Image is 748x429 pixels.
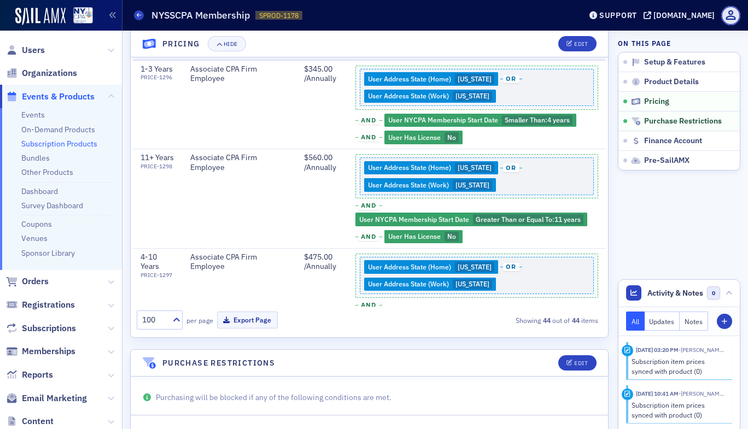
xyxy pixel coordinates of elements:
[162,357,275,369] h4: Purchase Restrictions
[622,345,633,356] div: Activity
[21,110,45,120] a: Events
[6,299,75,311] a: Registrations
[22,67,77,79] span: Organizations
[6,369,53,381] a: Reports
[680,312,708,331] button: Notes
[21,233,48,243] a: Venues
[304,252,332,262] span: $475.00
[636,346,679,354] time: 7/7/2025 03:20 PM
[141,252,175,272] div: 4-10 Years
[22,322,76,334] span: Subscriptions
[644,97,669,107] span: Pricing
[644,11,718,19] button: [DOMAIN_NAME]
[644,77,699,87] span: Product Details
[6,44,45,56] a: Users
[21,186,58,196] a: Dashboard
[22,275,49,287] span: Orders
[626,312,645,331] button: All
[645,312,680,331] button: Updates
[558,36,596,51] button: Edit
[6,345,75,357] a: Memberships
[22,299,75,311] span: Registrations
[142,392,597,403] p: Purchasing will be blocked if any of the following conditions are met.
[66,7,93,26] a: View Homepage
[6,275,49,287] a: Orders
[644,116,722,126] span: Purchase Restrictions
[141,64,173,74] div: 1-3 Years
[151,9,250,22] h1: NYSSCPA Membership
[558,355,596,371] button: Edit
[632,400,725,420] div: Subscription item prices synced with product (0)
[22,44,45,56] span: Users
[22,91,95,103] span: Events & Products
[653,10,715,20] div: [DOMAIN_NAME]
[208,36,246,51] button: Hide
[22,415,54,427] span: Content
[259,11,299,20] span: SPROD-1178
[304,252,340,272] div: / Annually
[541,315,552,325] strong: 44
[618,38,740,48] h4: On this page
[644,156,689,166] span: Pre-SailAMX
[647,287,703,299] span: Activity & Notes
[721,6,740,25] span: Profile
[141,272,175,279] div: PRICE-1297
[21,201,83,210] a: Survey Dashboard
[22,392,87,404] span: Email Marketing
[162,38,200,50] h4: Pricing
[190,153,289,172] div: Associate CPA Firm Employee
[570,315,581,325] strong: 44
[574,360,588,366] div: Edit
[21,153,50,163] a: Bundles
[21,139,97,149] a: Subscription Products
[190,64,289,84] div: Associate CPA Firm Employee
[304,152,332,162] span: $560.00
[6,67,77,79] a: Organizations
[15,8,66,25] img: SailAMX
[21,125,95,134] a: On-Demand Products
[141,74,173,81] div: PRICE-1296
[141,163,174,170] div: PRICE-1298
[679,390,724,397] span: Luke Abell
[304,64,340,84] div: / Annually
[636,390,679,397] time: 6/5/2025 10:41 AM
[679,346,724,354] span: Aidan Sullivan
[141,153,174,163] div: 11+ Years
[142,314,166,326] div: 100
[21,248,75,258] a: Sponsor Library
[186,315,213,325] label: per page
[707,286,721,300] span: 0
[574,41,588,47] div: Edit
[21,167,73,177] a: Other Products
[73,7,93,24] img: SailAMX
[6,415,54,427] a: Content
[304,64,332,74] span: $345.00
[599,10,637,20] div: Support
[224,41,238,47] div: Hide
[22,345,75,357] span: Memberships
[21,219,52,229] a: Coupons
[632,356,725,377] div: Subscription item prices synced with product (0)
[217,312,278,328] button: Export Page
[6,91,95,103] a: Events & Products
[452,315,599,325] div: Showing out of items
[644,57,705,67] span: Setup & Features
[190,252,289,272] div: Associate CPA Firm Employee
[304,153,340,172] div: / Annually
[22,369,53,381] span: Reports
[6,322,76,334] a: Subscriptions
[622,389,633,400] div: Activity
[644,136,702,146] span: Finance Account
[6,392,87,404] a: Email Marketing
